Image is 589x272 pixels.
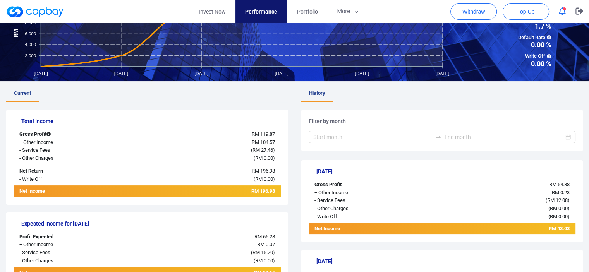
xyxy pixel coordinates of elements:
div: - Other Charges [309,205,420,213]
span: RM 0.00 [550,214,568,219]
input: Start month [313,133,433,141]
tspan: 8,000 [25,20,36,25]
button: Top Up [503,3,549,20]
input: End month [445,133,564,141]
tspan: 4,000 [25,42,36,47]
h5: [DATE] [316,258,576,265]
div: ( ) [125,249,280,257]
span: RM 43.03 [549,226,570,231]
div: ( ) [125,257,280,265]
span: Write Off [500,52,551,60]
span: 1.7 % [500,23,551,30]
h5: Total Income [21,118,281,125]
div: Net Return [14,167,125,175]
div: - Write Off [14,175,125,183]
span: Top Up [517,8,534,15]
span: 0.00 % [500,60,551,67]
div: ( ) [420,213,575,221]
tspan: RM [13,29,19,37]
tspan: [DATE] [275,71,288,76]
tspan: [DATE] [435,71,449,76]
span: RM 196.98 [251,188,275,194]
div: ( ) [125,154,280,163]
tspan: 6,000 [25,31,36,36]
div: Net Income [14,187,125,197]
h5: [DATE] [316,168,576,175]
div: Gross Profit [14,130,125,139]
div: - Other Charges [14,257,125,265]
div: - Service Fees [309,197,420,205]
span: RM 65.28 [254,234,275,239]
span: RM 0.00 [255,176,273,182]
div: + Other Income [309,189,420,197]
span: RM 0.00 [550,205,568,211]
div: - Service Fees [14,249,125,257]
span: RM 0.00 [255,155,273,161]
div: - Write Off [309,213,420,221]
span: Portfolio [297,7,318,16]
tspan: [DATE] [114,71,128,76]
span: RM 15.20 [252,250,273,255]
span: RM 0.23 [552,190,570,195]
div: ( ) [125,175,280,183]
div: ( ) [125,146,280,154]
span: RM 0.00 [255,258,273,263]
div: ( ) [420,205,575,213]
span: Current [14,90,31,96]
span: Performance [245,7,277,16]
tspan: [DATE] [355,71,369,76]
span: History [309,90,325,96]
div: Net Income [309,225,420,234]
span: RM 27.46 [252,147,273,153]
div: Profit Expected [14,233,125,241]
h5: Expected Income for [DATE] [21,220,281,227]
span: to [435,134,441,140]
div: - Service Fees [14,146,125,154]
div: + Other Income [14,139,125,147]
span: RM 104.57 [251,139,275,145]
h5: Filter by month [309,118,576,125]
span: RM 196.98 [251,168,275,174]
span: RM 0.07 [257,241,275,247]
tspan: 2,000 [25,53,36,58]
div: + Other Income [14,241,125,249]
button: Withdraw [450,3,497,20]
span: RM 54.88 [549,181,570,187]
div: - Other Charges [14,154,125,163]
span: RM 12.08 [547,197,568,203]
tspan: [DATE] [194,71,208,76]
span: swap-right [435,134,441,140]
tspan: [DATE] [34,71,48,76]
span: RM 119.87 [251,131,275,137]
span: 0.00 % [500,41,551,48]
div: Gross Profit [309,181,420,189]
div: ( ) [420,197,575,205]
span: Default Rate [500,34,551,42]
